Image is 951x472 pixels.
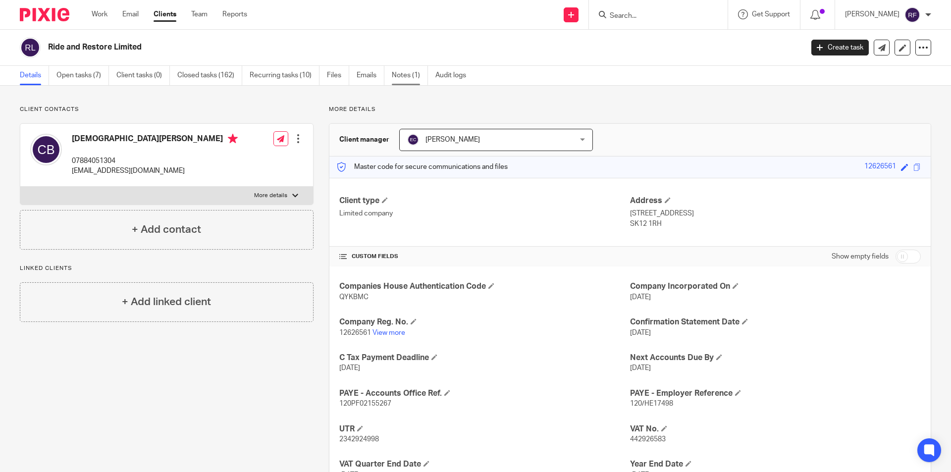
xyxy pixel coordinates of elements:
span: Get Support [752,11,790,18]
span: QYKBMC [339,294,369,301]
p: Linked clients [20,264,314,272]
h4: PAYE - Employer Reference [630,388,921,399]
span: 120PF02155267 [339,400,391,407]
h4: CUSTOM FIELDS [339,253,630,261]
a: Emails [357,66,384,85]
a: Team [191,9,208,19]
i: Primary [228,134,238,144]
h3: Client manager [339,135,389,145]
h4: Address [630,196,921,206]
span: 442926583 [630,436,666,443]
span: [DATE] [630,365,651,371]
a: Create task [811,40,869,55]
h4: [DEMOGRAPHIC_DATA][PERSON_NAME] [72,134,238,146]
img: svg%3E [30,134,62,165]
a: Notes (1) [392,66,428,85]
h2: Ride and Restore Limited [48,42,647,52]
h4: Companies House Authentication Code [339,281,630,292]
p: [PERSON_NAME] [845,9,899,19]
span: 2342924998 [339,436,379,443]
a: View more [372,329,405,336]
p: Limited company [339,209,630,218]
a: Open tasks (7) [56,66,109,85]
img: svg%3E [904,7,920,23]
a: Audit logs [435,66,474,85]
span: [DATE] [339,365,360,371]
img: svg%3E [20,37,41,58]
label: Show empty fields [832,252,889,262]
a: Closed tasks (162) [177,66,242,85]
h4: UTR [339,424,630,434]
h4: C Tax Payment Deadline [339,353,630,363]
h4: Client type [339,196,630,206]
a: Work [92,9,107,19]
p: [STREET_ADDRESS] [630,209,921,218]
h4: Company Incorporated On [630,281,921,292]
p: More details [254,192,287,200]
h4: VAT Quarter End Date [339,459,630,470]
a: Recurring tasks (10) [250,66,319,85]
a: Reports [222,9,247,19]
h4: + Add contact [132,222,201,237]
h4: Confirmation Statement Date [630,317,921,327]
p: SK12 1RH [630,219,921,229]
input: Search [609,12,698,21]
h4: Company Reg. No. [339,317,630,327]
span: [PERSON_NAME] [425,136,480,143]
img: Pixie [20,8,69,21]
h4: + Add linked client [122,294,211,310]
span: [DATE] [630,294,651,301]
span: 120/HE17498 [630,400,673,407]
h4: VAT No. [630,424,921,434]
img: svg%3E [407,134,419,146]
h4: Next Accounts Due By [630,353,921,363]
p: More details [329,105,931,113]
p: Client contacts [20,105,314,113]
a: Details [20,66,49,85]
a: Files [327,66,349,85]
h4: PAYE - Accounts Office Ref. [339,388,630,399]
p: [EMAIL_ADDRESS][DOMAIN_NAME] [72,166,238,176]
a: Client tasks (0) [116,66,170,85]
p: 07884051304 [72,156,238,166]
a: Clients [154,9,176,19]
span: 12626561 [339,329,371,336]
p: Master code for secure communications and files [337,162,508,172]
span: [DATE] [630,329,651,336]
div: 12626561 [864,161,896,173]
h4: Year End Date [630,459,921,470]
a: Email [122,9,139,19]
